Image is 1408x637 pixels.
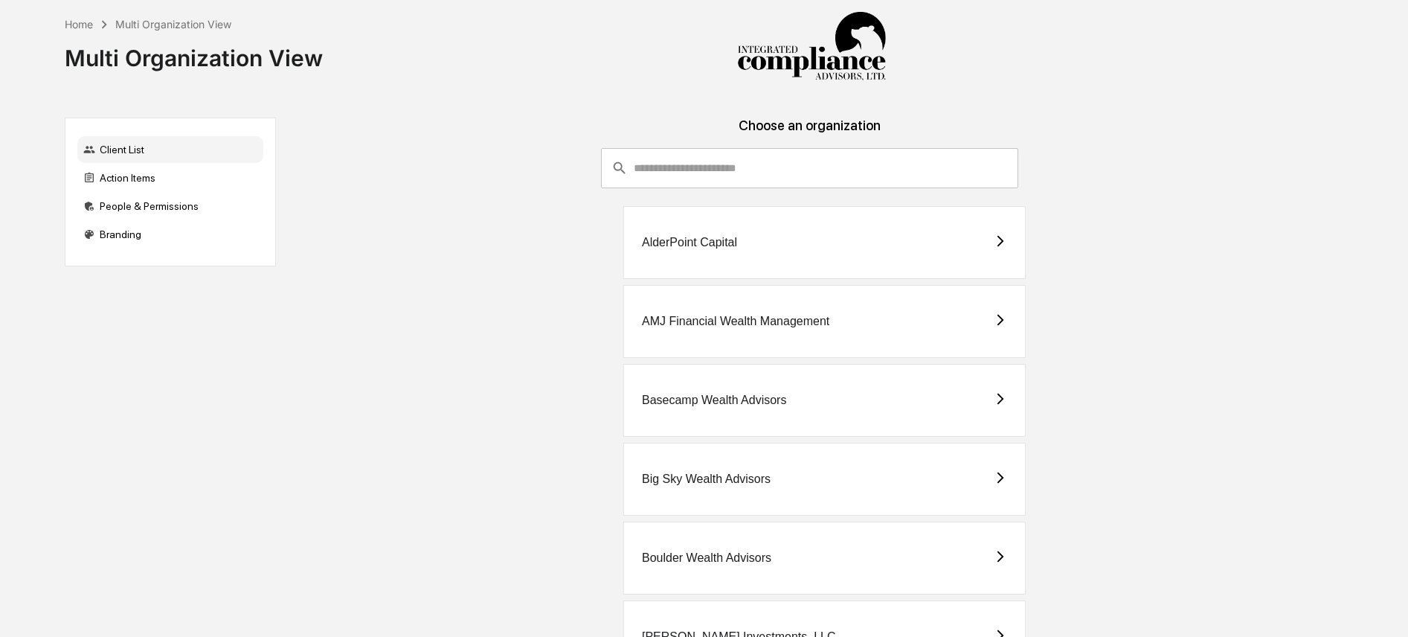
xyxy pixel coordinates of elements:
div: Multi Organization View [115,18,231,31]
div: People & Permissions [77,193,263,220]
div: Client List [77,136,263,163]
div: Action Items [77,164,263,191]
div: AMJ Financial Wealth Management [642,315,829,328]
div: Choose an organization [288,118,1332,148]
div: AlderPoint Capital [642,236,737,249]
img: Integrated Compliance Advisors [737,12,886,82]
div: Multi Organization View [65,33,323,71]
div: Home [65,18,93,31]
div: consultant-dashboard__filter-organizations-search-bar [601,148,1018,188]
div: Big Sky Wealth Advisors [642,473,771,486]
div: Boulder Wealth Advisors [642,551,771,565]
div: Branding [77,221,263,248]
div: Basecamp Wealth Advisors [642,394,786,407]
